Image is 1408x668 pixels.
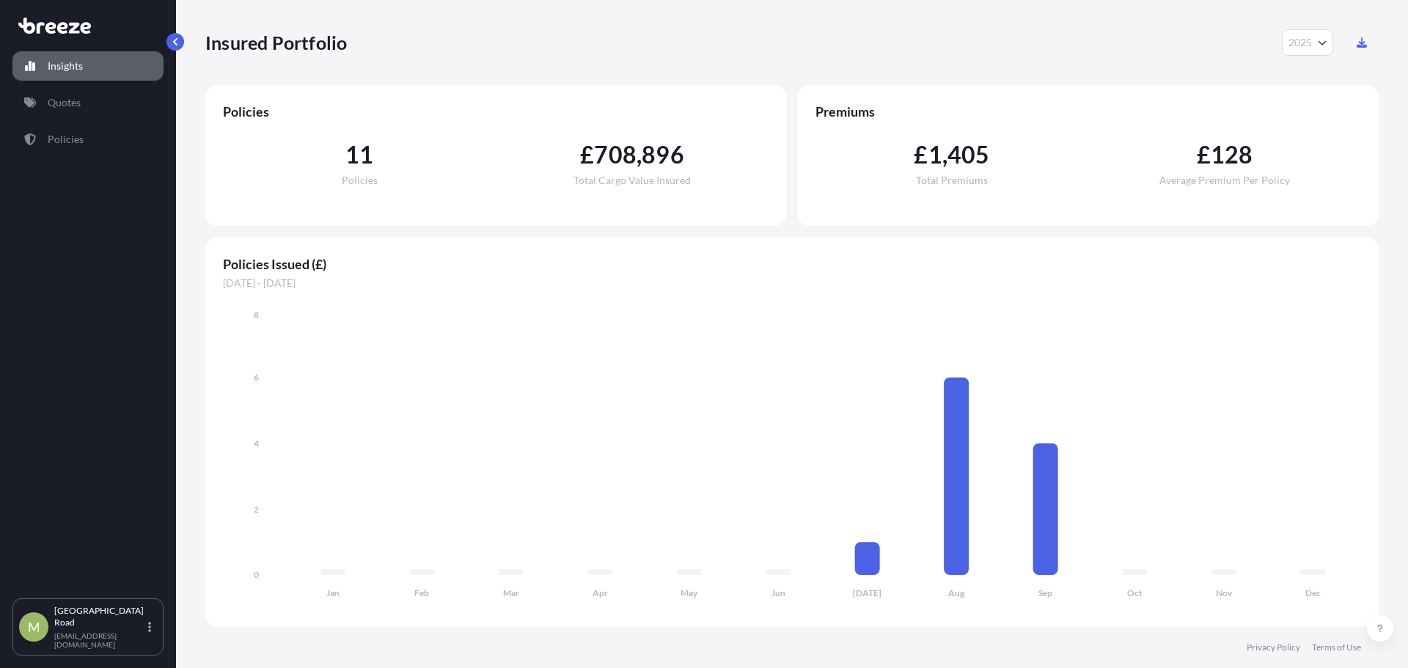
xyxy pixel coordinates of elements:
tspan: [DATE] [853,587,881,598]
a: Insights [12,51,164,81]
tspan: Apr [593,587,608,598]
span: Policies [342,175,378,186]
tspan: Mar [503,587,519,598]
span: Policies [223,103,769,120]
tspan: Feb [414,587,429,598]
tspan: 6 [254,372,259,383]
tspan: Nov [1216,587,1233,598]
tspan: 8 [254,309,259,320]
span: Total Cargo Value Insured [573,175,691,186]
span: 1 [928,143,942,166]
span: £ [914,143,928,166]
span: , [942,143,947,166]
tspan: 4 [254,438,259,449]
tspan: May [681,587,698,598]
p: Quotes [48,95,81,110]
tspan: 0 [254,569,259,580]
tspan: Dec [1305,587,1321,598]
span: 11 [345,143,373,166]
span: M [28,620,40,634]
span: Premiums [815,103,1361,120]
span: £ [580,143,594,166]
p: Insights [48,59,83,73]
p: [GEOGRAPHIC_DATA] Road [54,605,145,628]
tspan: Sep [1038,587,1052,598]
span: Total Premiums [916,175,988,186]
p: Policies [48,132,84,147]
span: 896 [642,143,684,166]
p: [EMAIL_ADDRESS][DOMAIN_NAME] [54,631,145,649]
a: Policies [12,125,164,154]
p: Insured Portfolio [205,31,347,54]
span: , [637,143,642,166]
tspan: Jun [771,587,785,598]
a: Quotes [12,88,164,117]
span: Policies Issued (£) [223,255,1361,273]
tspan: Aug [948,587,965,598]
tspan: 2 [254,504,259,515]
a: Privacy Policy [1247,642,1300,653]
span: 2025 [1288,35,1312,50]
span: [DATE] - [DATE] [223,276,1361,290]
tspan: Jan [326,587,340,598]
span: £ [1197,143,1211,166]
span: 128 [1211,143,1253,166]
tspan: Oct [1127,587,1143,598]
a: Terms of Use [1312,642,1361,653]
span: 708 [594,143,637,166]
button: Year Selector [1282,29,1333,56]
span: Average Premium Per Policy [1159,175,1290,186]
span: 405 [947,143,990,166]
